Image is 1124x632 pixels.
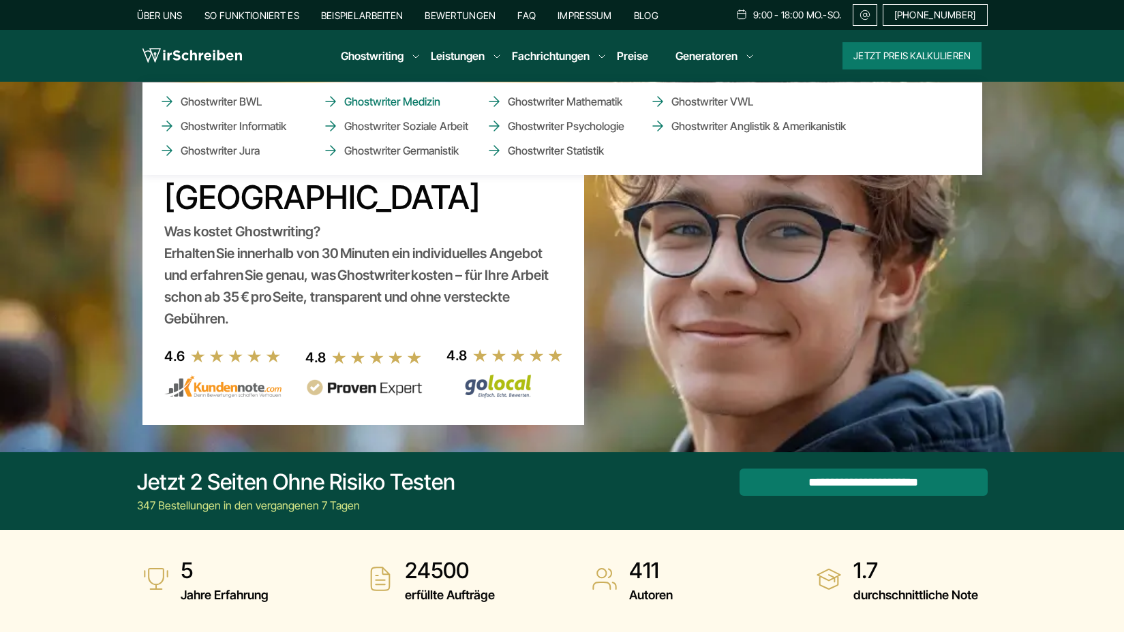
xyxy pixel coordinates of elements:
img: Schedule [735,9,748,20]
a: FAQ [517,10,536,21]
a: Ghostwriter Mathematik [486,93,622,110]
span: erfüllte Aufträge [405,584,495,606]
a: Ghostwriter Germanistik [322,142,459,159]
span: Autoren [629,584,673,606]
strong: 411 [629,557,673,584]
img: Email [859,10,871,20]
strong: 5 [181,557,269,584]
a: Ghostwriter BWL [159,93,295,110]
a: Ghostwriter Jura [159,142,295,159]
a: Beispielarbeiten [321,10,403,21]
img: stars [472,348,564,363]
a: Ghostwriter Medizin [322,93,459,110]
a: Ghostwriter VWL [650,93,786,110]
a: [PHONE_NUMBER] [883,4,988,26]
img: stars [331,350,423,365]
a: Über uns [137,10,183,21]
img: kundennote [164,375,282,398]
img: erfüllte Aufträge [367,565,394,592]
img: Wirschreiben Bewertungen [446,374,564,398]
a: Leistungen [431,48,485,64]
img: stars [190,349,282,364]
a: Preise [617,49,648,63]
a: Fachrichtungen [512,48,590,64]
a: Ghostwriter Informatik [159,118,295,134]
img: Autoren [591,565,618,592]
div: 4.8 [446,345,467,366]
h1: Ghostwriter Preise [GEOGRAPHIC_DATA] [164,140,562,217]
a: Generatoren [675,48,738,64]
div: 347 Bestellungen in den vergangenen 7 Tagen [137,497,455,513]
span: 9:00 - 18:00 Mo.-So. [753,10,842,20]
div: 4.8 [305,347,326,368]
a: Impressum [558,10,612,21]
a: Blog [634,10,658,21]
button: Jetzt Preis kalkulieren [842,42,982,69]
span: durchschnittliche Note [853,584,978,606]
img: Jahre Erfahrung [142,565,170,592]
a: Ghostwriter Statistik [486,142,622,159]
div: Was kostet Ghostwriting? Erhalten Sie innerhalb von 30 Minuten ein individuelles Angebot und erfa... [164,221,562,330]
a: Ghostwriter Anglistik & Amerikanistik [650,118,786,134]
strong: 1.7 [853,557,978,584]
img: provenexpert reviews [305,379,423,396]
a: Ghostwriter Soziale Arbeit [322,118,459,134]
strong: 24500 [405,557,495,584]
a: Ghostwriter Psychologie [486,118,622,134]
img: durchschnittliche Note [815,565,842,592]
span: Jahre Erfahrung [181,584,269,606]
a: Bewertungen [425,10,496,21]
span: [PHONE_NUMBER] [894,10,976,20]
img: logo wirschreiben [142,46,242,66]
a: Ghostwriting [341,48,404,64]
div: Jetzt 2 Seiten ohne Risiko testen [137,469,455,496]
a: So funktioniert es [204,10,299,21]
div: 4.6 [164,345,185,367]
